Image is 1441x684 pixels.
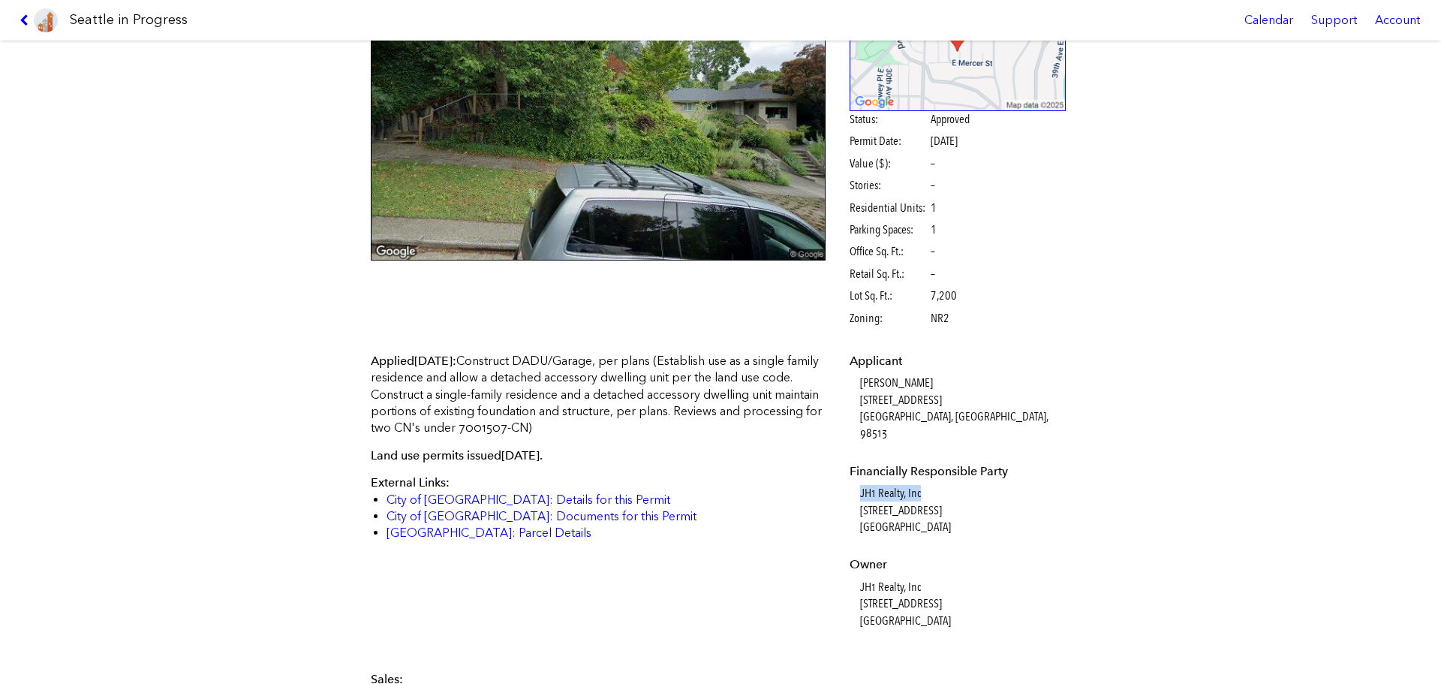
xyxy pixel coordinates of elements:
[850,243,928,260] span: Office Sq. Ft.:
[850,111,928,128] span: Status:
[371,475,450,490] span: External Links:
[850,177,928,194] span: Stories:
[371,354,456,368] span: Applied :
[501,448,540,463] span: [DATE]
[850,310,928,327] span: Zoning:
[70,11,188,29] h1: Seattle in Progress
[931,288,957,304] span: 7,200
[387,526,591,540] a: [GEOGRAPHIC_DATA]: Parcel Details
[850,353,1066,369] dt: Applicant
[850,155,928,172] span: Value ($):
[931,134,958,148] span: [DATE]
[931,221,937,238] span: 1
[860,485,1066,535] dd: JH1 Realty, Inc [STREET_ADDRESS] [GEOGRAPHIC_DATA]
[850,133,928,149] span: Permit Date:
[931,266,935,282] span: –
[850,266,928,282] span: Retail Sq. Ft.:
[931,310,949,327] span: NR2
[850,200,928,216] span: Residential Units:
[931,200,937,216] span: 1
[850,288,928,304] span: Lot Sq. Ft.:
[414,354,453,368] span: [DATE]
[931,155,935,172] span: –
[931,177,935,194] span: –
[387,509,696,523] a: City of [GEOGRAPHIC_DATA]: Documents for this Permit
[387,493,670,507] a: City of [GEOGRAPHIC_DATA]: Details for this Permit
[371,447,826,464] p: Land use permits issued .
[850,221,928,238] span: Parking Spaces:
[34,8,58,32] img: favicon-96x96.png
[371,353,826,437] p: Construct DADU/Garage, per plans (Establish use as a single family residence and allow a detached...
[850,556,1066,573] dt: Owner
[931,243,935,260] span: –
[850,463,1066,480] dt: Financially Responsible Party
[860,375,1066,442] dd: [PERSON_NAME] [STREET_ADDRESS] [GEOGRAPHIC_DATA], [GEOGRAPHIC_DATA], 98513
[860,579,1066,629] dd: JH1 Realty, Inc [STREET_ADDRESS] [GEOGRAPHIC_DATA]
[931,111,970,128] span: Approved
